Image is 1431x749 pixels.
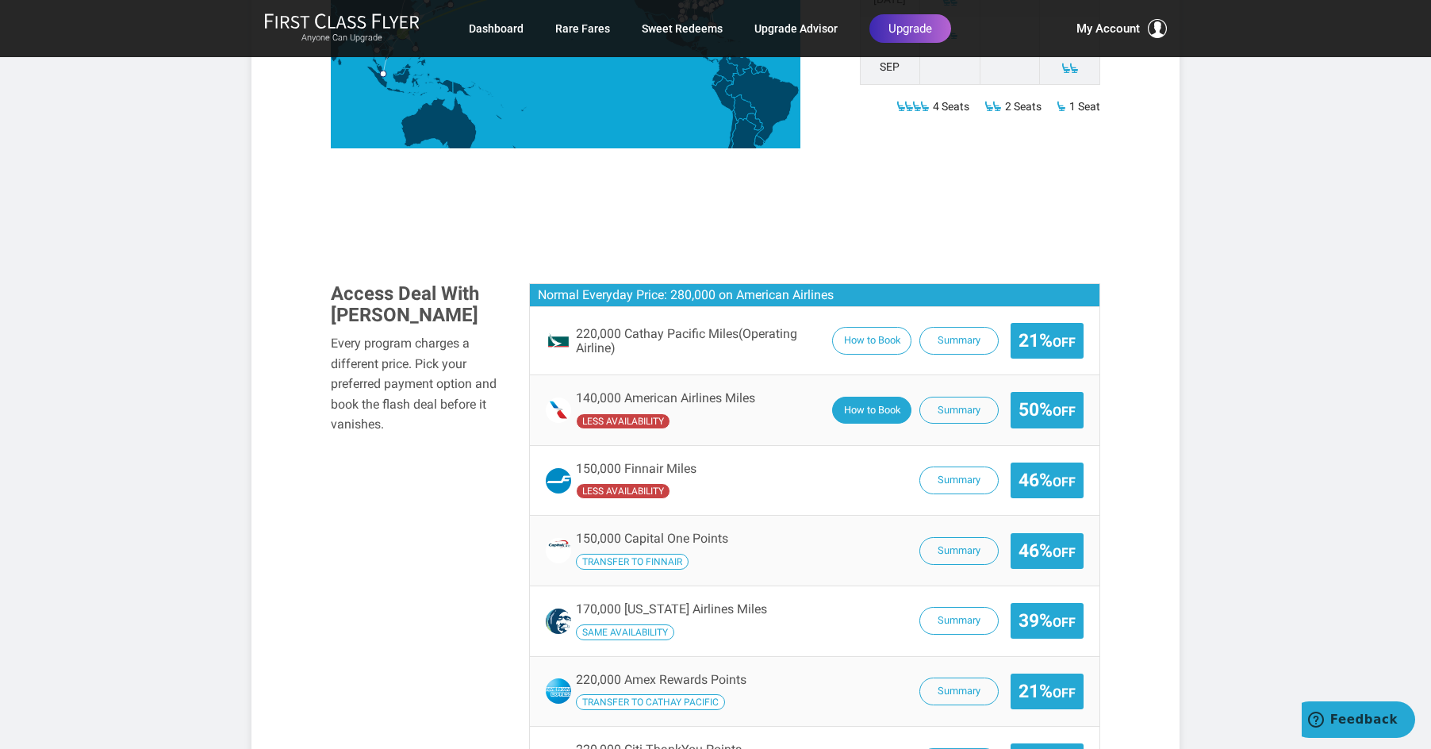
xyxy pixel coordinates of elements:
[453,81,481,96] path: Papua New Guinea
[1076,19,1167,38] button: My Account
[832,397,911,424] button: How to Book
[423,92,428,94] path: Timor-Leste
[1053,686,1076,701] small: Off
[401,97,476,167] path: Australia
[642,14,723,43] a: Sweet Redeems
[1019,541,1076,561] span: 46%
[749,61,758,75] path: Guyana
[832,327,911,355] button: How to Book
[576,391,755,405] span: 140,000 American Airlines Miles
[1019,400,1076,420] span: 50%
[501,104,504,108] path: Vanuatu
[869,14,951,43] a: Upgrade
[521,107,527,112] path: Fiji
[754,136,764,147] path: Uruguay
[576,694,725,710] span: Transfer your Amex Rewards Points to Cathay Pacific
[576,413,670,429] span: American Airlines has undefined availability seats availability compared to the operating carrier.
[371,37,386,66] path: Thailand
[501,145,523,175] path: New Zealand
[734,95,757,121] path: Bolivia
[919,467,999,494] button: Summary
[1069,97,1100,116] span: 1 Seat
[469,14,524,43] a: Dashboard
[338,58,342,65] path: Sri Lanka
[576,326,797,355] span: (Operating Airline)
[746,113,762,130] path: Paraguay
[1019,682,1076,701] span: 21%
[1302,701,1415,741] iframe: Opens a widget where you can find more information
[264,13,420,44] a: First Class FlyerAnyone Can Upgrade
[703,56,709,61] path: Costa Rica
[380,71,393,77] g: Singapore
[530,284,1099,307] h3: Normal Everyday Price: 280,000 on American Airlines
[331,283,505,325] h3: Access Deal With [PERSON_NAME]
[1019,331,1076,351] span: 21%
[576,554,689,570] span: Transfer your Capital One Points to Finnair
[860,50,920,84] td: Sep
[712,77,735,112] path: Peru
[933,97,969,116] span: 4 Seats
[1053,335,1076,350] small: Off
[576,327,824,355] span: 220,000 Cathay Pacific Miles
[403,67,405,69] path: Brunei
[496,115,501,120] path: New Caledonia
[748,56,750,58] path: Trinidad and Tobago
[576,602,767,616] span: 170,000 [US_STATE] Airlines Miles
[919,397,999,424] button: Summary
[708,59,719,63] path: Panama
[715,53,739,85] path: Colombia
[264,33,420,44] small: Anyone Can Upgrade
[919,537,999,565] button: Summary
[1005,97,1042,116] span: 2 Seats
[576,531,728,546] span: 150,000 Capital One Points
[1019,611,1076,631] span: 39%
[712,74,723,86] path: Ecuador
[331,333,505,435] div: Every program charges a different price. Pick your preferred payment option and book the flash de...
[576,483,670,499] span: Finnair has undefined availability seats availability compared to the operating carrier.
[1053,615,1076,630] small: Off
[727,54,752,75] path: Venezuela
[754,14,838,43] a: Upgrade Advisor
[576,624,674,640] span: Alaska Airlines has the same seats availability compared to the operating carrier.
[482,89,493,97] path: Solomon Islands
[367,67,453,96] path: Indonesia
[762,66,767,73] path: French Guiana
[919,678,999,705] button: Summary
[555,14,610,43] a: Rare Fares
[576,462,696,476] span: 150,000 Finnair Miles
[725,67,799,144] path: Brazil
[1053,545,1076,560] small: Off
[264,13,420,29] img: First Class Flyer
[1053,404,1076,419] small: Off
[576,672,746,687] span: 220,000 Amex Rewards Points
[1076,19,1140,38] span: My Account
[919,327,999,355] button: Summary
[919,607,999,635] button: Summary
[755,65,763,73] path: Suriname
[1053,474,1076,490] small: Off
[1019,471,1076,490] span: 46%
